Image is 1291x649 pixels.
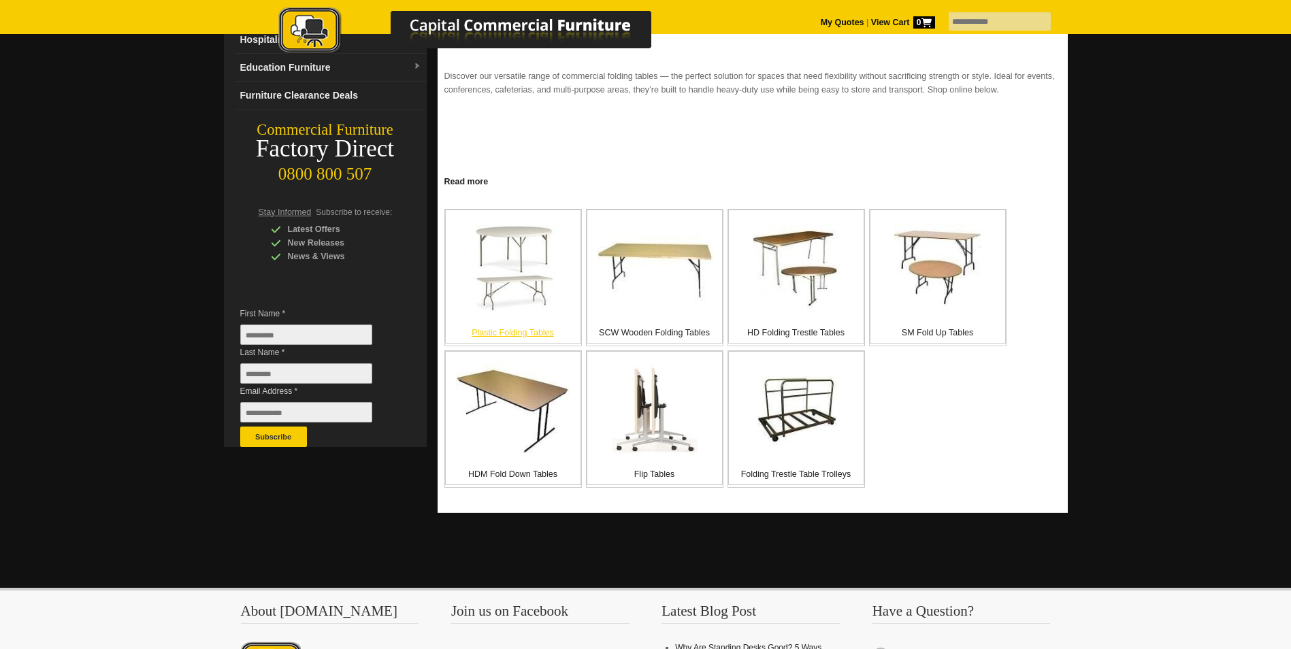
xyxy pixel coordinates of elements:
[451,604,630,624] h3: Join us on Facebook
[446,326,581,339] p: Plastic Folding Tables
[224,139,427,159] div: Factory Direct
[728,350,865,488] a: Folding Trestle Table Trolleys Folding Trestle Table Trolleys
[235,26,427,54] a: Hospitality Furnituredropdown
[661,604,840,624] h3: Latest Blog Post
[240,427,307,447] button: Subscribe
[586,350,723,488] a: Flip Tables Flip Tables
[241,604,419,624] h3: About [DOMAIN_NAME]
[271,236,400,250] div: New Releases
[316,207,392,217] span: Subscribe to receive:
[446,467,581,481] p: HDM Fold Down Tables
[240,384,393,398] span: Email Address *
[235,54,427,82] a: Education Furnituredropdown
[444,350,582,488] a: HDM Fold Down Tables HDM Fold Down Tables
[871,18,935,27] strong: View Cart
[870,326,1005,339] p: SM Fold Up Tables
[728,209,865,346] a: HD Folding Trestle Tables HD Folding Trestle Tables
[587,326,722,339] p: SCW Wooden Folding Tables
[868,18,934,27] a: View Cart0
[224,158,427,184] div: 0800 800 507
[240,346,393,359] span: Last Name *
[224,120,427,139] div: Commercial Furniture
[241,7,717,56] img: Capital Commercial Furniture Logo
[444,69,1061,97] p: Discover our versatile range of commercial folding tables — the perfect solution for spaces that ...
[235,82,427,110] a: Furniture Clearance Deals
[444,209,582,346] a: Plastic Folding Tables Plastic Folding Tables
[872,604,1051,624] h3: Have a Question?
[271,250,400,263] div: News & Views
[241,7,717,61] a: Capital Commercial Furniture Logo
[413,63,421,71] img: dropdown
[587,467,722,481] p: Flip Tables
[586,209,723,346] a: SCW Wooden Folding Tables SCW Wooden Folding Tables
[753,224,840,312] img: HD Folding Trestle Tables
[259,207,312,217] span: Stay Informed
[456,362,570,458] img: HDM Fold Down Tables
[869,209,1007,346] a: SM Fold Up Tables SM Fold Up Tables
[612,365,698,454] img: Flip Tables
[894,224,981,312] img: SM Fold Up Tables
[753,366,840,453] img: Folding Trestle Table Trolleys
[240,402,372,422] input: Email Address *
[913,16,935,29] span: 0
[821,18,864,27] a: My Quotes
[597,235,713,301] img: SCW Wooden Folding Tables
[240,307,393,320] span: First Name *
[271,222,400,236] div: Latest Offers
[240,363,372,384] input: Last Name *
[240,324,372,345] input: First Name *
[729,326,864,339] p: HD Folding Trestle Tables
[438,171,1068,188] a: Click to read more
[469,225,557,311] img: Plastic Folding Tables
[729,467,864,481] p: Folding Trestle Table Trolleys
